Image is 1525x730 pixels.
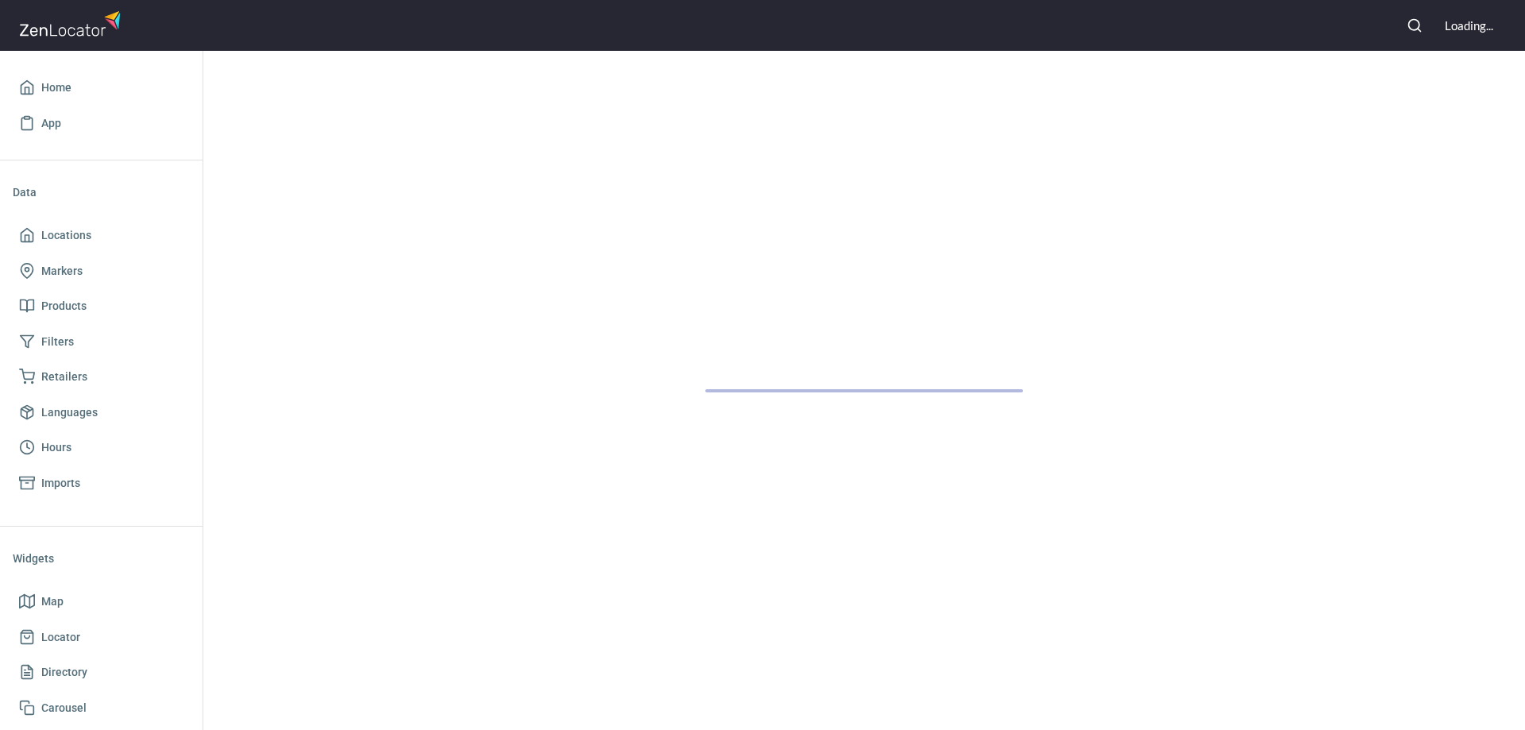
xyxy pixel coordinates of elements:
[41,261,83,281] span: Markers
[41,78,71,98] span: Home
[41,332,74,352] span: Filters
[13,359,190,395] a: Retailers
[1445,17,1493,34] div: Loading...
[13,106,190,141] a: App
[41,403,98,423] span: Languages
[13,465,190,501] a: Imports
[41,296,87,316] span: Products
[41,662,87,682] span: Directory
[41,473,80,493] span: Imports
[41,114,61,133] span: App
[13,173,190,211] li: Data
[19,6,125,41] img: zenlocator
[41,367,87,387] span: Retailers
[13,539,190,577] li: Widgets
[1397,8,1432,43] button: Search
[13,70,190,106] a: Home
[41,438,71,458] span: Hours
[41,628,80,647] span: Locator
[13,690,190,726] a: Carousel
[41,592,64,612] span: Map
[13,395,190,431] a: Languages
[41,698,87,718] span: Carousel
[13,253,190,289] a: Markers
[13,584,190,620] a: Map
[13,655,190,690] a: Directory
[13,218,190,253] a: Locations
[13,288,190,324] a: Products
[13,620,190,655] a: Locator
[13,430,190,465] a: Hours
[13,324,190,360] a: Filters
[41,226,91,245] span: Locations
